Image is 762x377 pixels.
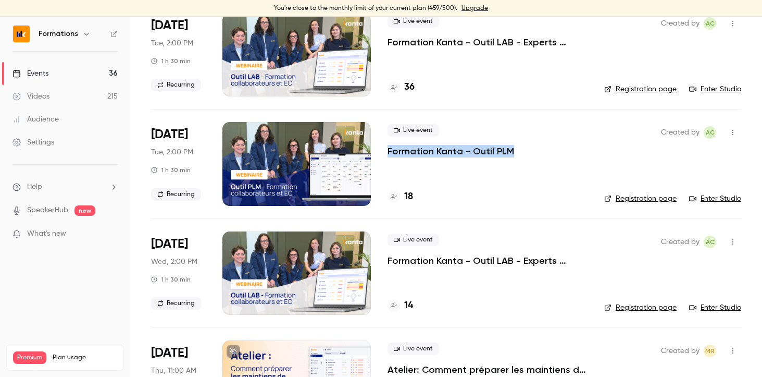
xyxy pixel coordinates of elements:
a: 14 [388,299,413,313]
div: 1 h 30 min [151,275,191,284]
div: Settings [13,137,54,148]
span: Live event [388,343,439,355]
span: Wed, 2:00 PM [151,257,197,267]
span: Live event [388,15,439,28]
div: Oct 14 Tue, 2:00 PM (Europe/Paris) [151,122,206,205]
span: Anaïs Cachelou [704,126,716,139]
a: SpeakerHub [27,205,68,216]
a: Enter Studio [689,302,741,313]
img: Formations [13,26,30,42]
span: Plan usage [53,354,117,362]
span: Tue, 2:00 PM [151,147,193,157]
li: help-dropdown-opener [13,181,118,192]
a: 36 [388,80,415,94]
div: Audience [13,114,59,125]
span: Thu, 11:00 AM [151,366,196,376]
div: Events [13,68,48,79]
a: Formation Kanta - Outil LAB - Experts Comptables & Collaborateurs [388,254,588,267]
h6: Formations [39,29,78,39]
div: Oct 15 Wed, 2:00 PM (Europe/Paris) [151,232,206,315]
h4: 18 [404,190,413,204]
div: Videos [13,91,49,102]
span: Help [27,181,42,192]
span: Live event [388,234,439,246]
span: Premium [13,351,46,364]
span: [DATE] [151,345,188,361]
span: AC [706,236,715,248]
div: Oct 14 Tue, 2:00 PM (Europe/Paris) [151,13,206,96]
a: Atelier: Comment préparer les maintiens de missions sur KANTA ? [388,363,588,376]
span: Recurring [151,79,201,91]
div: 1 h 30 min [151,57,191,65]
a: Registration page [604,193,677,204]
span: AC [706,126,715,139]
span: Created by [661,17,699,30]
span: Live event [388,124,439,137]
span: Anaïs Cachelou [704,17,716,30]
span: [DATE] [151,126,188,143]
span: new [74,205,95,216]
span: Marion Roquet [704,345,716,357]
span: Recurring [151,297,201,310]
div: 1 h 30 min [151,166,191,174]
a: Registration page [604,84,677,94]
span: Created by [661,126,699,139]
a: Formation Kanta - Outil LAB - Experts Comptables & Collaborateurs [388,36,588,48]
a: 18 [388,190,413,204]
a: Formation Kanta - Outil PLM [388,145,514,157]
span: Created by [661,236,699,248]
a: Enter Studio [689,193,741,204]
span: Created by [661,345,699,357]
h4: 36 [404,80,415,94]
span: Recurring [151,188,201,201]
a: Enter Studio [689,84,741,94]
h4: 14 [404,299,413,313]
span: Anaïs Cachelou [704,236,716,248]
span: Tue, 2:00 PM [151,38,193,48]
a: Registration page [604,302,677,313]
a: Upgrade [461,4,488,13]
span: [DATE] [151,17,188,34]
span: [DATE] [151,236,188,252]
span: MR [705,345,715,357]
span: AC [706,17,715,30]
span: What's new [27,228,66,239]
iframe: Noticeable Trigger [105,229,118,239]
